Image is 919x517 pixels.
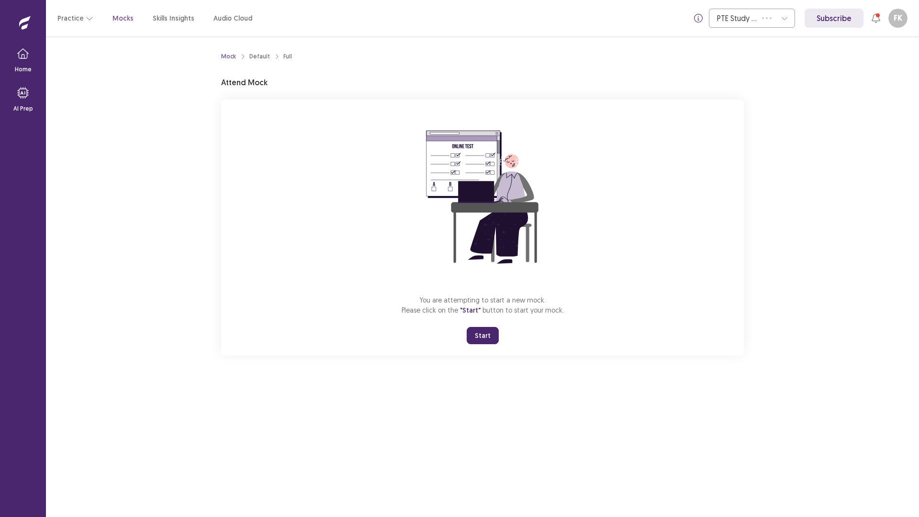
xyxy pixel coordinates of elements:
nav: breadcrumb [221,52,292,61]
p: AI Prep [13,104,33,113]
a: Subscribe [805,9,863,28]
p: Attend Mock [221,77,268,88]
div: Default [249,52,270,61]
button: Practice [57,10,93,27]
a: Audio Cloud [213,13,252,23]
p: Home [15,65,32,74]
div: Full [283,52,292,61]
span: "Start" [460,306,481,315]
a: Skills Insights [153,13,194,23]
button: Start [467,327,499,344]
a: Mock [221,52,236,61]
p: You are attempting to start a new mock. Please click on the button to start your mock. [402,295,564,315]
button: info [690,10,707,27]
a: Mocks [112,13,134,23]
button: FK [888,9,908,28]
div: PTE Study Centre [717,9,757,27]
img: attend-mock [396,111,569,283]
